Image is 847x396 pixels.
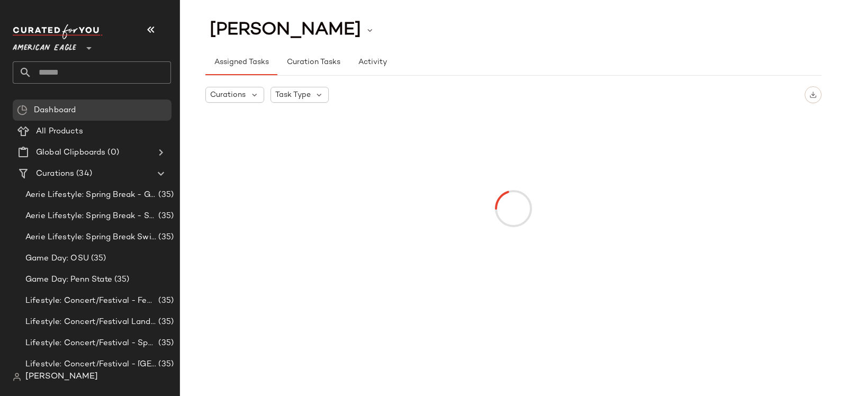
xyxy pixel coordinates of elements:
span: Lifestyle: Concert/Festival Landing Page [25,316,156,328]
span: (35) [156,210,174,222]
span: [PERSON_NAME] [210,20,361,40]
span: American Eagle [13,36,76,55]
span: Activity [358,58,387,67]
span: (0) [105,147,119,159]
span: Assigned Tasks [214,58,269,67]
span: (35) [156,337,174,349]
span: (35) [156,295,174,307]
span: Lifestyle: Concert/Festival - Sporty [25,337,156,349]
span: Aerie Lifestyle: Spring Break - Sporty [25,210,156,222]
span: (35) [156,358,174,371]
span: (35) [156,316,174,328]
span: Aerie Lifestyle: Spring Break Swimsuits Landing Page [25,231,156,244]
img: svg%3e [17,105,28,115]
span: Dashboard [34,104,76,116]
span: Task Type [275,89,311,101]
span: Global Clipboards [36,147,105,159]
span: Aerie Lifestyle: Spring Break - Girly/Femme [25,189,156,201]
span: Game Day: OSU [25,253,89,265]
span: Curations [36,168,74,180]
span: All Products [36,125,83,138]
span: [PERSON_NAME] [25,371,98,383]
span: Curations [210,89,246,101]
img: svg%3e [13,373,21,381]
span: (35) [156,231,174,244]
span: Lifestyle: Concert/Festival - [GEOGRAPHIC_DATA] [25,358,156,371]
span: Lifestyle: Concert/Festival - Femme [25,295,156,307]
span: Game Day: Penn State [25,274,112,286]
span: (35) [112,274,130,286]
img: svg%3e [809,91,817,98]
span: Curation Tasks [286,58,340,67]
span: (35) [156,189,174,201]
span: (35) [89,253,106,265]
img: cfy_white_logo.C9jOOHJF.svg [13,24,103,39]
span: (34) [74,168,92,180]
